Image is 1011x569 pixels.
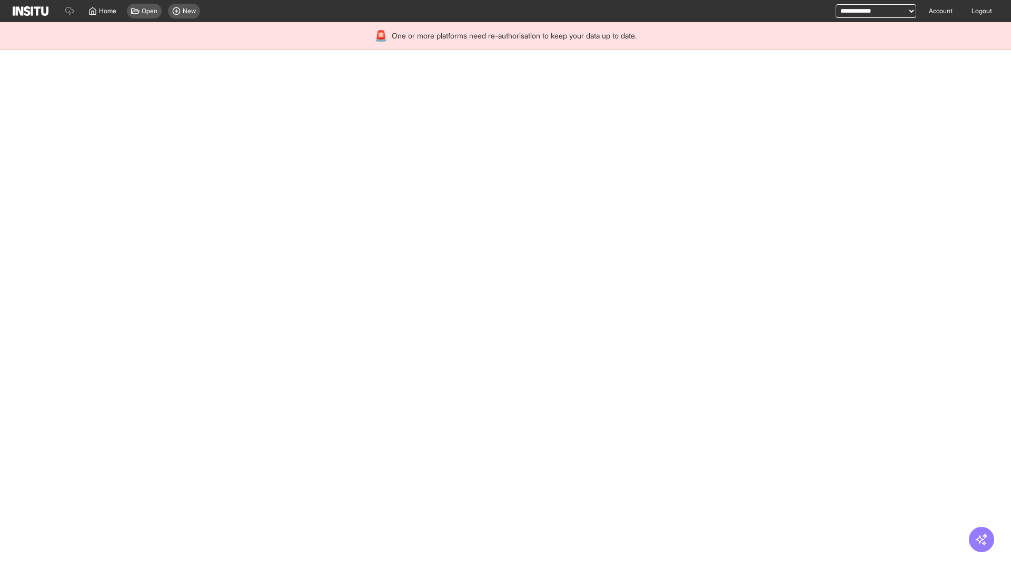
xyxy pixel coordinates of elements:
[183,7,196,15] span: New
[392,31,637,41] span: One or more platforms need re-authorisation to keep your data up to date.
[374,28,388,43] div: 🚨
[13,6,48,16] img: Logo
[99,7,116,15] span: Home
[142,7,157,15] span: Open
